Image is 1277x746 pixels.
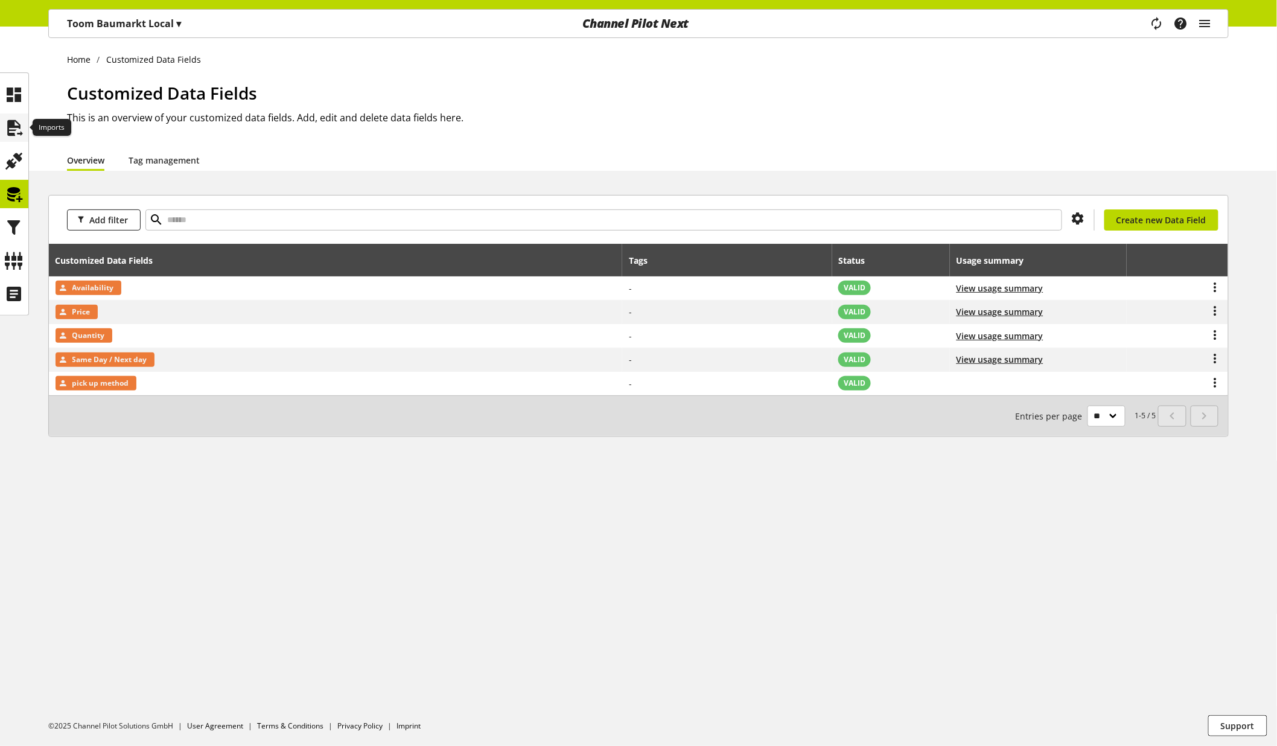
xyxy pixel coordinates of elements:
[72,281,114,295] span: Availability
[72,376,129,391] span: pick up method
[67,110,1229,125] h2: This is an overview of your customized data fields. Add, edit and delete data fields here.
[957,353,1043,366] button: View usage summary
[844,378,865,389] span: VALID
[67,154,104,167] a: Overview
[957,330,1043,342] button: View usage summary
[629,378,632,389] span: -
[838,254,877,267] div: Status
[396,721,421,731] a: Imprint
[89,214,128,226] span: Add filter
[1221,719,1255,732] span: Support
[957,254,1036,267] div: Usage summary
[48,9,1229,38] nav: main navigation
[33,120,71,136] div: Imports
[176,17,181,30] span: ▾
[1208,715,1267,736] button: Support
[957,282,1043,295] button: View usage summary
[1016,410,1088,422] span: Entries per page
[48,721,187,732] li: ©2025 Channel Pilot Solutions GmbH
[56,254,165,267] div: Customized Data Fields
[72,352,147,367] span: Same Day / Next day
[844,307,865,317] span: VALID
[629,254,648,267] div: Tags
[67,16,181,31] p: Toom Baumarkt Local
[257,721,323,731] a: Terms & Conditions
[1104,209,1218,231] a: Create new Data Field
[67,81,257,104] span: Customized Data Fields
[629,330,632,342] span: -
[844,282,865,293] span: VALID
[129,154,200,167] a: Tag management
[629,282,632,294] span: -
[72,305,91,319] span: Price
[957,305,1043,318] button: View usage summary
[629,306,632,317] span: -
[72,328,105,343] span: Quantity
[67,53,97,66] a: Home
[67,209,141,231] button: Add filter
[844,330,865,341] span: VALID
[337,721,383,731] a: Privacy Policy
[629,354,632,365] span: -
[844,354,865,365] span: VALID
[1016,406,1156,427] small: 1-5 / 5
[187,721,243,731] a: User Agreement
[1116,214,1206,226] span: Create new Data Field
